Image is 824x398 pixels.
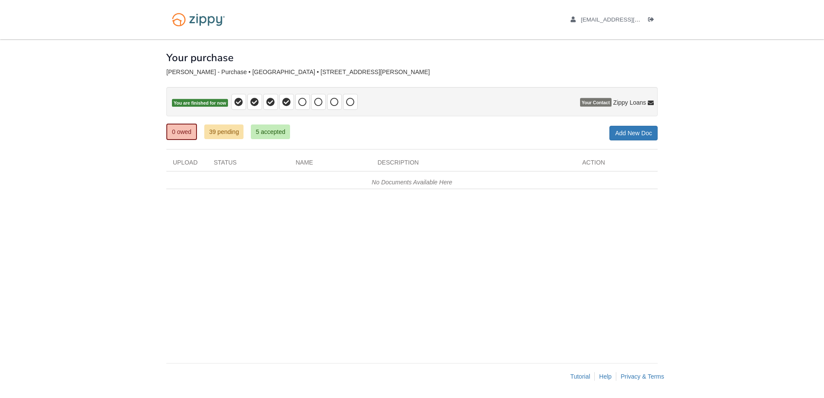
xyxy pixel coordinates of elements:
h1: Your purchase [166,52,234,63]
div: Status [207,158,289,171]
img: Logo [166,9,231,31]
a: Log out [648,16,658,25]
div: Name [289,158,371,171]
div: [PERSON_NAME] - Purchase • [GEOGRAPHIC_DATA] • [STREET_ADDRESS][PERSON_NAME] [166,68,658,76]
div: Action [576,158,658,171]
a: Add New Doc [609,126,658,140]
a: Tutorial [570,373,590,380]
em: No Documents Available Here [372,179,453,186]
a: edit profile [571,16,680,25]
a: 0 owed [166,124,197,140]
span: nrichards983@yahoo.com [581,16,680,23]
a: 5 accepted [251,124,290,139]
span: Your Contact [580,98,612,107]
a: Help [599,373,612,380]
span: Zippy Loans [613,98,646,107]
div: Description [371,158,576,171]
div: Upload [166,158,207,171]
a: Privacy & Terms [621,373,664,380]
span: You are finished for now [172,99,228,107]
a: 39 pending [204,124,243,139]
